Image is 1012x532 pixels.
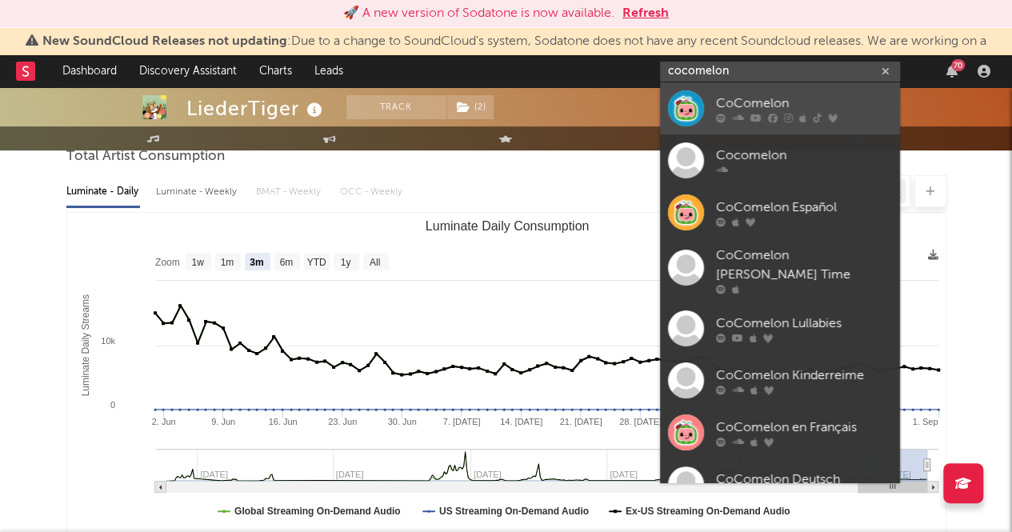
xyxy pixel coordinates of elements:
text: 6m [279,257,293,268]
span: : Due to a change to SoundCloud's system, Sodatone does not have any recent Soundcloud releases. ... [42,35,986,67]
a: CoComelon [PERSON_NAME] Time [660,238,900,302]
text: 16. Jun [268,417,297,426]
input: Search for artists [660,62,900,82]
button: Refresh [622,4,669,23]
a: CoComelon Lullabies [660,302,900,354]
a: CoComelon [660,82,900,134]
span: New SoundCloud Releases not updating [42,35,287,48]
span: ( 2 ) [446,95,494,119]
a: Discovery Assistant [128,55,248,87]
span: Dismiss [527,54,537,67]
text: Luminate Daily Streams [79,294,90,396]
text: 2. Jun [151,417,175,426]
div: 🚀 A new version of Sodatone is now available. [343,4,614,23]
div: CoComelon [PERSON_NAME] Time [716,246,892,285]
button: Track [346,95,446,119]
div: CoComelon Deutsch [716,470,892,489]
text: All [369,257,379,268]
text: Zoom [155,257,180,268]
a: Dashboard [51,55,128,87]
div: CoComelon en Français [716,418,892,437]
text: 1m [220,257,234,268]
text: 30. Jun [387,417,416,426]
a: Cocomelon [660,134,900,186]
text: 14. [DATE] [500,417,542,426]
div: CoComelon [716,94,892,113]
text: US Streaming On-Demand Audio [438,506,588,517]
a: CoComelon en Français [660,406,900,458]
a: CoComelon Deutsch [660,458,900,510]
a: CoComelon Kinderreime [660,354,900,406]
a: CoComelon Español [660,186,900,238]
div: Cocomelon [716,146,892,165]
text: 21. [DATE] [559,417,602,426]
text: 1. Sep [912,417,938,426]
a: Charts [248,55,303,87]
text: 7. [DATE] [442,417,480,426]
span: Total Artist Consumption [66,147,225,166]
text: Global Streaming On-Demand Audio [234,506,401,517]
text: 1w [191,257,204,268]
text: 10k [101,336,115,346]
text: 28. [DATE] [619,417,662,426]
text: 1y [340,257,350,268]
div: LiederTiger [186,95,326,122]
text: YTD [306,257,326,268]
div: 70 [951,59,965,71]
div: CoComelon Español [716,198,892,217]
text: Luminate Daily Consumption [425,219,589,233]
a: Leads [303,55,354,87]
div: CoComelon Kinderreime [716,366,892,385]
text: Ex-US Streaming On-Demand Audio [625,506,790,517]
button: 70 [946,65,958,78]
text: 0 [110,400,114,410]
div: CoComelon Lullabies [716,314,892,333]
text: 9. Jun [211,417,235,426]
button: (2) [447,95,494,119]
text: 23. Jun [328,417,357,426]
text: 3m [250,257,263,268]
